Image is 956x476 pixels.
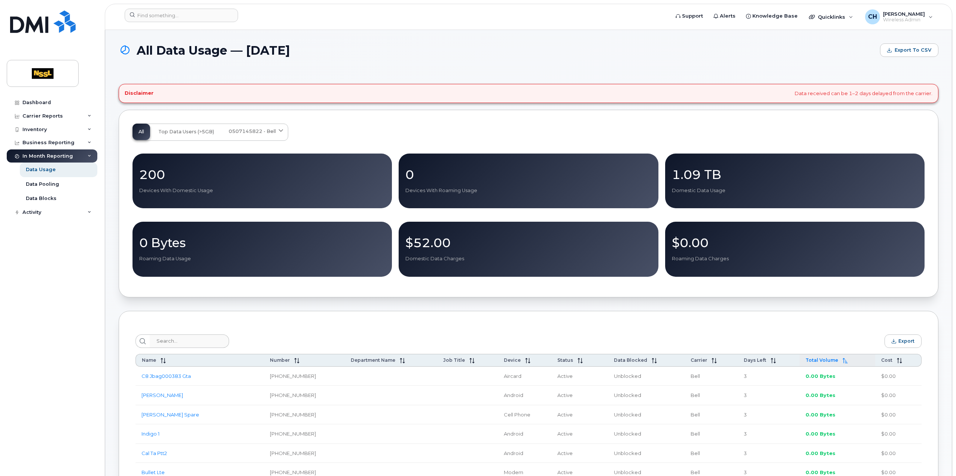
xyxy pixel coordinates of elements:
td: Active [551,444,608,463]
span: 0.00 Bytes [806,412,835,418]
td: Android [498,444,552,463]
td: Unblocked [608,367,685,386]
p: Domestic Data Usage [672,187,918,194]
span: Total Volume [806,357,838,363]
span: 0.00 Bytes [806,431,835,437]
td: 3 [738,444,800,463]
td: [PHONE_NUMBER] [264,444,345,463]
span: Job Title [443,357,465,363]
span: Export [898,338,914,344]
td: Unblocked [608,405,685,425]
button: Export to CSV [880,43,938,57]
td: Bell [685,405,738,425]
td: $0.00 [875,386,922,405]
div: Data received can be 1–2 days delayed from the carrier. [119,84,938,103]
span: 0.00 Bytes [806,392,835,398]
p: 200 [139,168,385,181]
a: Cal Ta Ptt2 [141,450,167,456]
span: Status [557,357,573,363]
span: 0.00 Bytes [806,450,835,456]
p: Devices With Roaming Usage [405,187,651,194]
td: 3 [738,386,800,405]
td: [PHONE_NUMBER] [264,367,345,386]
span: Device [504,357,521,363]
td: $0.00 [875,424,922,444]
h4: Disclaimer [125,90,153,96]
p: $0.00 [672,236,918,249]
span: All Data Usage — [DATE] [137,44,290,57]
td: Aircard [498,367,552,386]
p: 0 Bytes [139,236,385,249]
td: Bell [685,424,738,444]
button: Export [885,334,922,348]
td: Android [498,424,552,444]
span: Name [142,357,156,363]
td: Unblocked [608,444,685,463]
td: 3 [738,367,800,386]
td: Active [551,386,608,405]
td: Active [551,367,608,386]
a: [PERSON_NAME] [141,392,183,398]
td: Active [551,424,608,444]
td: Cell Phone [498,405,552,425]
span: Department Name [351,357,395,363]
td: Active [551,405,608,425]
p: Roaming Data Usage [139,255,385,262]
td: Bell [685,444,738,463]
td: Android [498,386,552,405]
a: [PERSON_NAME] Spare [141,412,199,418]
p: Domestic Data Charges [405,255,651,262]
a: 0507145822 - Bell [223,124,288,139]
p: Roaming Data Charges [672,255,918,262]
td: Unblocked [608,424,685,444]
span: 0.00 Bytes [806,373,835,379]
a: Bullet Lte [141,469,165,475]
p: 1.09 TB [672,168,918,181]
td: $0.00 [875,367,922,386]
td: Unblocked [608,386,685,405]
td: Bell [685,386,738,405]
span: Cost [881,357,892,363]
td: $0.00 [875,405,922,425]
td: 3 [738,405,800,425]
a: C8 Jbag000383 Gta [141,373,191,379]
input: Search... [150,334,229,348]
span: Export to CSV [895,47,931,54]
span: Number [270,357,290,363]
span: 0507145822 - Bell [229,128,276,135]
a: Indigo 1 [141,431,159,437]
td: 3 [738,424,800,444]
td: [PHONE_NUMBER] [264,405,345,425]
span: Carrier [691,357,707,363]
td: $0.00 [875,444,922,463]
td: Bell [685,367,738,386]
span: Days Left [744,357,766,363]
td: [PHONE_NUMBER] [264,424,345,444]
p: Devices With Domestic Usage [139,187,385,194]
p: 0 [405,168,651,181]
p: $52.00 [405,236,651,249]
span: Top Data Users (>5GB) [158,129,214,135]
td: [PHONE_NUMBER] [264,386,345,405]
span: 0.00 Bytes [806,469,835,475]
span: Data Blocked [614,357,647,363]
